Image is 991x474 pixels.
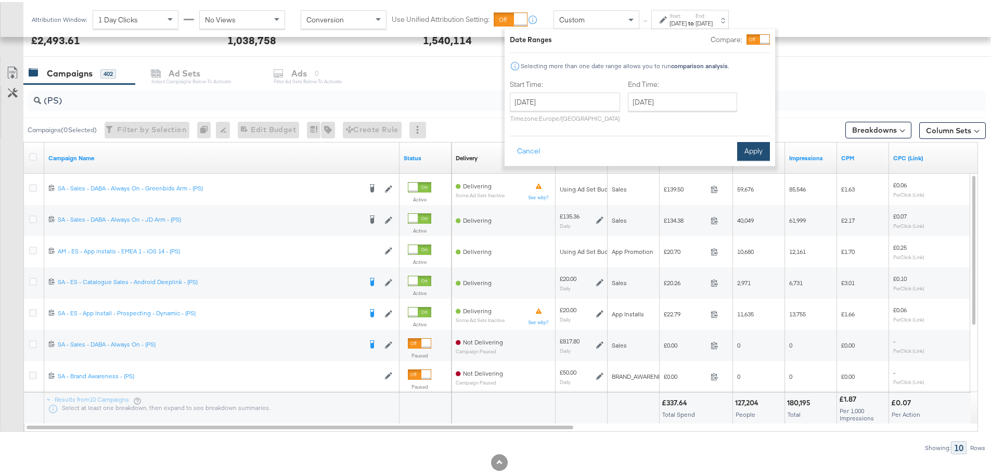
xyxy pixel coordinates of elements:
a: AM - ES - App installs - EMEA 1 - iOS 14 - (PS) [58,245,379,254]
sub: Per Click (Link) [893,283,924,289]
span: Conversion [306,13,344,22]
div: SA - Brand Awareness - (PS) [58,370,379,378]
a: Your campaign name. [48,152,395,160]
button: Breakdowns [845,120,911,136]
span: People [736,408,755,416]
span: No Views [205,13,236,22]
div: £2,493.61 [31,31,80,46]
span: - [893,335,895,343]
span: £0.00 [664,339,706,347]
label: Active [408,225,431,232]
span: Delivering [463,180,492,188]
label: Use Unified Attribution Setting: [392,12,490,22]
span: £0.07 [893,210,907,218]
span: 61,999 [789,214,806,222]
label: Active [408,194,431,201]
div: £20.00 [560,273,576,281]
a: SA - ES - Catalogue Sales - Android Deeplink - (PS) [58,276,361,286]
sub: Per Click (Link) [893,221,924,227]
span: BRAND_AWARENESS [612,370,669,378]
a: The average cost you've paid to have 1,000 impressions of your ad. [841,152,885,160]
span: Sales [612,214,627,222]
span: 6,731 [789,277,803,285]
span: £20.26 [664,277,706,285]
span: £0.00 [841,339,855,347]
label: Start Time: [510,78,620,87]
p: Timezone: Europe/[GEOGRAPHIC_DATA] [510,112,620,120]
span: 2,971 [737,277,751,285]
div: SA - Sales - DABA - Always On - Greenbids Arm - (PS) [58,182,361,190]
span: Delivering [463,305,492,313]
span: Total Spend [662,408,695,416]
a: SA - Sales - DABA - Always On - JD Arm - (PS) [58,213,361,224]
span: 10,680 [737,246,754,253]
span: - [893,366,895,374]
label: Paused [408,350,431,357]
sub: Daily [560,345,571,352]
span: Custom [559,13,585,22]
span: Delivering [463,246,492,253]
sub: Daily [560,377,571,383]
span: £0.06 [893,179,907,187]
label: Compare: [711,33,742,43]
input: Search Campaigns by Name, ID or Objective [41,84,898,105]
div: 0 [197,120,216,136]
label: Active [408,319,431,326]
span: Per 1,000 Impressions [840,405,874,420]
label: Active [408,257,431,263]
div: Rows [970,442,986,450]
label: Start: [670,10,687,17]
div: 10 [951,439,967,452]
div: SA - Sales - DABA - Always On - (PS) [58,338,361,347]
span: 0 [737,339,740,347]
label: Paused [408,381,431,388]
label: Active [408,288,431,294]
div: AM - ES - App installs - EMEA 1 - iOS 14 - (PS) [58,245,379,253]
span: Delivering [463,277,492,285]
div: [DATE] [670,17,687,25]
button: Column Sets [919,120,986,137]
div: [DATE] [696,17,713,25]
div: SA - Sales - DABA - Always On - JD Arm - (PS) [58,213,361,222]
label: End: [696,10,713,17]
span: 0 [789,339,792,347]
span: 12,161 [789,246,806,253]
div: Campaigns [47,66,93,78]
span: £3.01 [841,277,855,285]
span: £2.17 [841,214,855,222]
div: 180,195 [787,396,814,406]
span: £0.00 [841,370,855,378]
div: 402 [100,67,116,76]
div: £817.80 [560,335,580,343]
span: Sales [612,183,627,191]
span: 0 [789,370,792,378]
span: £0.25 [893,241,907,249]
span: 40,049 [737,214,754,222]
a: The number of times your ad was served. On mobile apps an ad is counted as served the first time ... [789,152,833,160]
span: Not Delivering [463,336,503,344]
span: Total [788,408,801,416]
span: £139.50 [664,183,706,191]
div: £20.00 [560,304,576,312]
div: 127,204 [735,396,762,406]
span: 59,676 [737,183,754,191]
span: Not Delivering [463,367,503,375]
sub: Per Click (Link) [893,377,924,383]
div: £1.87 [839,392,859,402]
sub: Campaign Paused [456,378,503,383]
div: 1,038,758 [227,31,276,46]
span: 13,755 [789,308,806,316]
span: App Installs [612,308,644,316]
span: £1.66 [841,308,855,316]
strong: comparison analysis [671,60,728,68]
span: 85,546 [789,183,806,191]
sub: Daily [560,283,571,289]
sub: Some Ad Sets Inactive [456,315,505,321]
div: 1,540,114 [423,31,472,46]
div: SA - ES - App Install - Prospecting - Dynamic - (PS) [58,307,361,315]
div: £50.00 [560,366,576,375]
sub: Daily [560,314,571,321]
sub: Per Click (Link) [893,314,924,321]
span: 11,635 [737,308,754,316]
span: £1.70 [841,246,855,253]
